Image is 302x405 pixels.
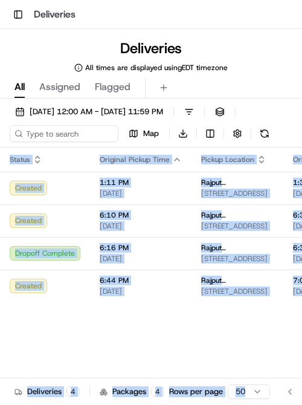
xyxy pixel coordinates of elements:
[40,219,44,229] span: •
[12,11,36,36] img: Nash
[47,219,71,229] span: [DATE]
[169,386,223,397] p: Rows per page
[97,265,199,287] a: 💻API Documentation
[12,271,22,280] div: 📗
[256,125,273,142] button: Refresh
[102,271,112,280] div: 💻
[201,243,274,253] span: Rajput [GEOGRAPHIC_DATA]
[30,106,163,117] span: [DATE] 12:00 AM - [DATE] 11:59 PM
[31,77,199,90] input: Clear
[100,221,182,231] span: [DATE]
[100,189,182,198] span: [DATE]
[54,127,166,137] div: We're available if you need us!
[100,276,182,285] span: 6:44 PM
[100,243,182,253] span: 6:16 PM
[66,386,80,397] div: 4
[201,287,274,296] span: [STREET_ADDRESS]
[100,210,182,220] span: 6:10 PM
[12,48,220,67] p: Welcome 👋
[120,39,182,58] h1: Deliveries
[120,299,146,308] span: Pylon
[7,265,97,287] a: 📗Knowledge Base
[85,299,146,308] a: Powered byPylon
[201,276,274,285] span: Rajput [GEOGRAPHIC_DATA]
[201,210,274,220] span: Rajput [GEOGRAPHIC_DATA]
[100,178,182,187] span: 1:11 PM
[34,7,75,22] h1: Deliveries
[100,287,182,296] span: [DATE]
[100,187,104,196] span: •
[12,115,34,137] img: 1736555255976-a54dd68f-1ca7-489b-9aae-adbdc363a1c4
[201,155,254,164] span: Pickup Location
[100,386,164,397] div: Packages
[114,270,194,282] span: API Documentation
[54,115,198,127] div: Start new chat
[85,63,228,73] span: All times are displayed using EDT timezone
[24,187,34,197] img: 1736555255976-a54dd68f-1ca7-489b-9aae-adbdc363a1c4
[95,80,130,94] span: Flagged
[12,175,31,195] img: Liam S.
[151,386,164,397] div: 4
[39,80,80,94] span: Assigned
[201,254,274,264] span: [STREET_ADDRESS]
[205,118,220,133] button: Start new chat
[123,125,164,142] button: Map
[24,270,92,282] span: Knowledge Base
[10,155,30,164] span: Status
[12,157,81,166] div: Past conversations
[10,125,118,142] input: Type to search
[14,80,25,94] span: All
[201,178,274,187] span: Rajput [GEOGRAPHIC_DATA]
[14,386,80,397] div: Deliveries
[107,187,132,196] span: [DATE]
[25,115,47,137] img: 9188753566659_6852d8bf1fb38e338040_72.png
[201,189,274,198] span: [STREET_ADDRESS]
[201,221,274,231] span: [STREET_ADDRESS]
[37,187,98,196] span: [PERSON_NAME]
[10,103,169,120] button: [DATE] 12:00 AM - [DATE] 11:59 PM
[187,154,220,169] button: See all
[100,254,182,264] span: [DATE]
[143,128,159,139] span: Map
[100,155,170,164] span: Original Pickup Time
